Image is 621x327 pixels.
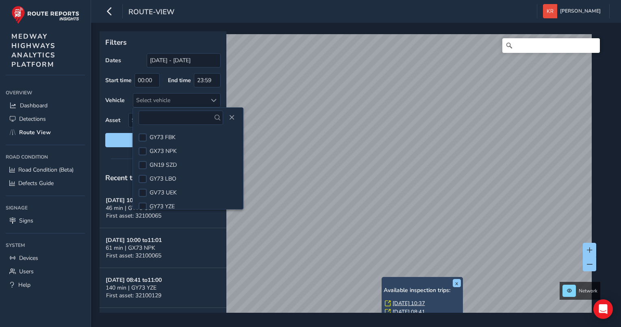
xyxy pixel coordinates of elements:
[129,113,207,127] span: Select an asset code
[150,133,176,141] span: GY73 FBK
[543,4,604,18] button: [PERSON_NAME]
[106,196,162,204] strong: [DATE] 10:45 to 11:30
[18,281,30,289] span: Help
[105,173,145,183] span: Recent trips
[106,276,162,284] strong: [DATE] 08:41 to 11:00
[19,268,34,275] span: Users
[6,112,85,126] a: Detections
[150,175,176,183] span: GY73 LBO
[19,254,38,262] span: Devices
[19,115,46,123] span: Detections
[6,251,85,265] a: Devices
[128,7,174,18] span: route-view
[150,147,177,155] span: GX73 NPK
[18,166,74,174] span: Road Condition (Beta)
[105,37,221,48] p: Filters
[579,288,597,294] span: Network
[150,203,175,210] span: GY73 YZE
[106,252,161,259] span: First asset: 32100065
[6,99,85,112] a: Dashboard
[100,268,226,308] button: [DATE] 08:41 to11:00140 min | GY73 YZEFirst asset: 32100129
[543,4,557,18] img: diamond-layout
[20,102,48,109] span: Dashboard
[106,236,162,244] strong: [DATE] 10:00 to 11:01
[6,214,85,227] a: Signs
[106,212,161,220] span: First asset: 32100065
[560,4,601,18] span: [PERSON_NAME]
[6,163,85,177] a: Road Condition (Beta)
[105,76,132,84] label: Start time
[6,278,85,292] a: Help
[6,126,85,139] a: Route View
[11,6,79,24] img: rr logo
[384,287,461,294] h6: Available inspection trips:
[106,244,155,252] span: 61 min | GX73 NPK
[393,300,425,307] a: [DATE] 10:37
[150,189,177,196] span: GV73 UEK
[453,279,461,287] button: x
[6,151,85,163] div: Road Condition
[168,76,191,84] label: End time
[11,32,56,69] span: MEDWAY HIGHWAYS ANALYTICS PLATFORM
[593,299,613,319] div: Open Intercom Messenger
[105,96,125,104] label: Vehicle
[106,284,156,292] span: 140 min | GY73 YZE
[6,177,85,190] a: Defects Guide
[150,161,177,169] span: GN19 SZD
[133,94,207,107] div: Select vehicle
[105,133,221,147] button: Reset filters
[226,112,237,123] button: Close
[105,57,121,64] label: Dates
[106,204,155,212] span: 46 min | GV73 UEK
[393,308,425,316] a: [DATE] 08:41
[102,34,592,322] canvas: Map
[105,116,120,124] label: Asset
[100,188,226,228] button: [DATE] 10:45 to11:3046 min | GV73 UEKFirst asset: 32100065
[6,202,85,214] div: Signage
[19,129,51,136] span: Route View
[18,179,54,187] span: Defects Guide
[111,136,215,144] span: Reset filters
[106,292,161,299] span: First asset: 32100129
[19,217,33,225] span: Signs
[100,228,226,268] button: [DATE] 10:00 to11:0161 min | GX73 NPKFirst asset: 32100065
[502,38,600,53] input: Search
[6,87,85,99] div: Overview
[6,265,85,278] a: Users
[6,239,85,251] div: System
